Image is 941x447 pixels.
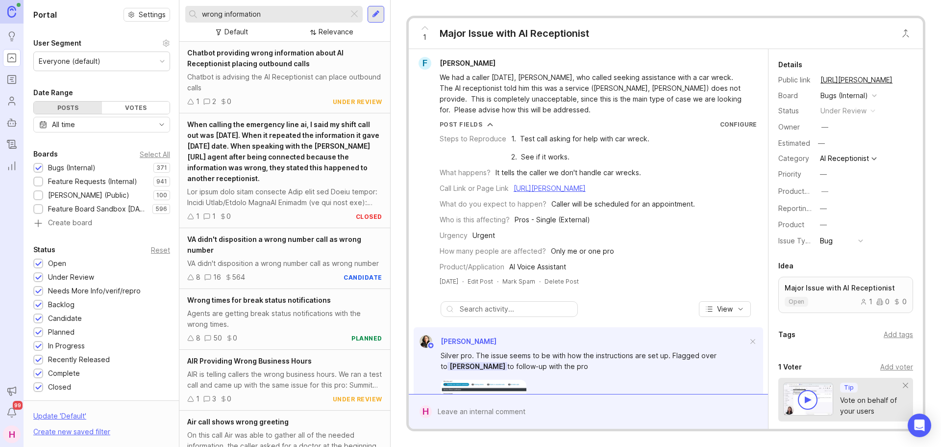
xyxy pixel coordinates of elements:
[212,96,216,107] div: 2
[440,167,491,178] div: What happens?
[440,214,510,225] div: Who is this affecting?
[778,153,813,164] div: Category
[460,304,572,315] input: Search activity...
[497,277,498,286] div: ·
[441,380,526,429] img: https://canny-assets.io/images/bc9715139422a1cf5a64f114f3e73880.png
[48,313,82,324] div: Candidate
[187,369,382,391] div: AIR is telling callers the wrong business hours. We ran a test call and came up with the same iss...
[33,426,110,437] div: Create new saved filter
[179,228,390,289] a: VA didn't disposition a wrong number call as wrong numberVA didn't disposition a wrong number cal...
[48,204,148,214] div: Feature Board Sandbox [DATE]
[3,404,21,421] button: Notifications
[440,120,483,129] div: Post Fields
[33,87,73,99] div: Date Range
[224,26,248,37] div: Default
[356,212,382,221] div: closed
[778,122,813,132] div: Owner
[820,236,833,246] div: Bug
[3,157,21,175] a: Reporting
[818,185,831,198] button: ProductboardID
[908,414,931,437] div: Open Intercom Messenger
[778,187,830,195] label: ProductboardID
[48,368,80,379] div: Complete
[124,8,170,22] button: Settings
[156,164,167,172] p: 371
[413,57,503,70] a: F[PERSON_NAME]
[3,71,21,88] a: Roadmaps
[720,121,757,128] a: Configure
[196,96,199,107] div: 1
[440,199,546,210] div: What do you expect to happen?
[440,262,504,272] div: Product/Application
[778,105,813,116] div: Status
[545,277,579,286] div: Delete Post
[33,9,57,21] h1: Portal
[227,394,231,404] div: 0
[33,37,81,49] div: User Segment
[151,247,170,253] div: Reset
[440,230,468,241] div: Urgency
[187,308,382,330] div: Agents are getting break status notifications with the wrong times.
[423,32,426,43] span: 1
[778,329,795,341] div: Tags
[462,277,464,286] div: ·
[333,98,382,106] div: under review
[7,6,16,17] img: Canny Home
[440,133,506,144] div: Steps to Reproduce
[815,137,828,150] div: —
[778,140,810,147] div: Estimated
[3,382,21,400] button: Announcements
[778,204,831,212] label: Reporting Team
[48,162,96,173] div: Bugs (Internal)
[187,418,289,426] span: Air call shows wrong greeting
[187,235,361,254] span: VA didn't disposition a wrong number call as wrong number
[33,411,86,426] div: Update ' Default '
[785,283,907,293] p: Major Issue with AI Receptionist
[893,298,907,305] div: 0
[778,59,802,71] div: Details
[156,178,167,185] p: 941
[48,286,141,296] div: Needs More Info/verif/repro
[420,405,432,418] div: H
[48,272,94,283] div: Under Review
[514,184,586,192] a: [URL][PERSON_NAME]
[213,272,221,283] div: 16
[48,190,129,201] div: [PERSON_NAME] (Public)
[333,395,382,403] div: under review
[511,133,649,144] div: 1. Test call asking for help with car wreck.
[212,211,216,222] div: 1
[154,121,170,129] svg: toggle icon
[179,113,390,228] a: When calling the emergency line ai, I said my shift call out was [DATE]. When it repeated the inf...
[884,329,913,340] div: Add tags
[34,102,102,114] div: Posts
[502,277,535,286] button: Mark Spam
[212,394,216,404] div: 3
[33,244,55,256] div: Status
[351,334,382,342] div: planned
[427,342,434,349] img: member badge
[515,214,590,225] div: Pros - Single (External)
[187,186,382,208] div: Lor ipsum dolo sitam consecte Adip elit sed Doeiu tempor: Incidi Utlab/Etdolo MagnaAl Enimadm (ve...
[896,24,916,43] button: Close button
[202,9,345,20] input: Search...
[440,59,495,67] span: [PERSON_NAME]
[440,26,589,40] div: Major Issue with AI Receptionist
[468,277,493,286] div: Edit Post
[13,401,23,410] span: 99
[778,170,801,178] label: Priority
[880,362,913,372] div: Add voter
[778,220,804,229] label: Product
[820,105,867,116] div: under review
[196,272,200,283] div: 8
[156,191,167,199] p: 100
[820,169,827,180] div: —
[440,120,494,129] button: Post Fields
[319,26,353,37] div: Relevance
[233,333,237,343] div: 0
[539,277,541,286] div: ·
[187,258,382,269] div: VA didn't disposition a wrong number call as wrong number
[33,148,58,160] div: Boards
[344,273,382,282] div: candidate
[179,42,390,113] a: Chatbot providing wrong information about AI Receptionist placing outbound callsChatbot is advisi...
